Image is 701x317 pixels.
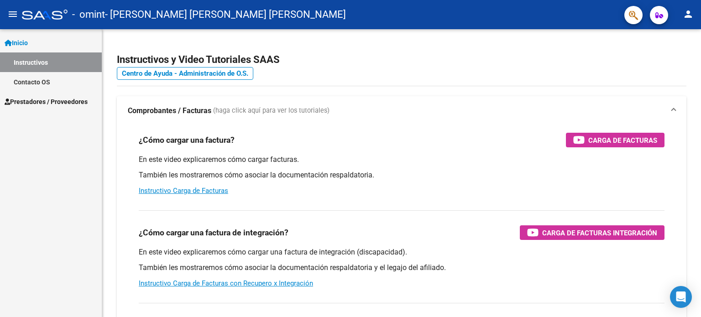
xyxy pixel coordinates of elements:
h2: Instructivos y Video Tutoriales SAAS [117,51,686,68]
h3: ¿Cómo cargar una factura? [139,134,235,146]
mat-icon: menu [7,9,18,20]
p: También les mostraremos cómo asociar la documentación respaldatoria y el legajo del afiliado. [139,263,664,273]
strong: Comprobantes / Facturas [128,106,211,116]
a: Instructivo Carga de Facturas [139,187,228,195]
mat-expansion-panel-header: Comprobantes / Facturas (haga click aquí para ver los tutoriales) [117,96,686,125]
button: Carga de Facturas Integración [520,225,664,240]
a: Centro de Ayuda - Administración de O.S. [117,67,253,80]
p: En este video explicaremos cómo cargar una factura de integración (discapacidad). [139,247,664,257]
p: En este video explicaremos cómo cargar facturas. [139,155,664,165]
span: Carga de Facturas Integración [542,227,657,239]
span: Prestadores / Proveedores [5,97,88,107]
span: (haga click aquí para ver los tutoriales) [213,106,330,116]
span: - [PERSON_NAME] [PERSON_NAME] [PERSON_NAME] [105,5,346,25]
span: - omint [72,5,105,25]
button: Carga de Facturas [566,133,664,147]
span: Inicio [5,38,28,48]
p: También les mostraremos cómo asociar la documentación respaldatoria. [139,170,664,180]
mat-icon: person [683,9,694,20]
div: Open Intercom Messenger [670,286,692,308]
span: Carga de Facturas [588,135,657,146]
h3: ¿Cómo cargar una factura de integración? [139,226,288,239]
a: Instructivo Carga de Facturas con Recupero x Integración [139,279,313,287]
